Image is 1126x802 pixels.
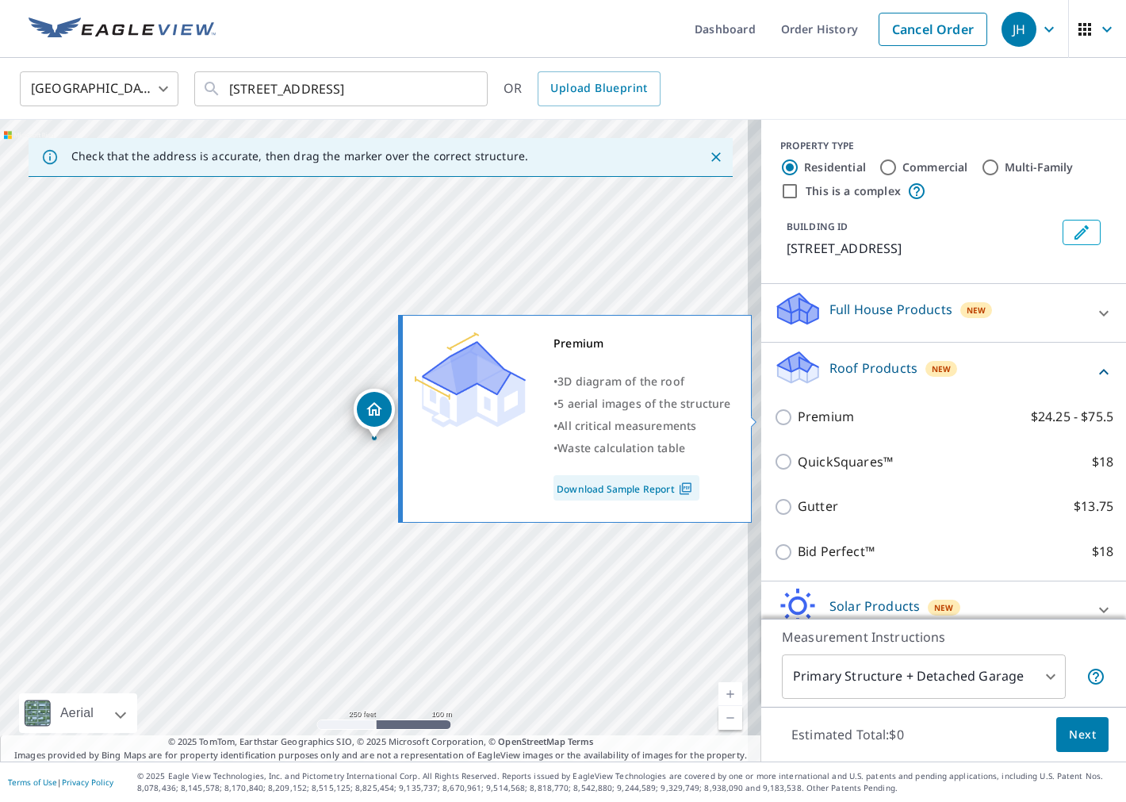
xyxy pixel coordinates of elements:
[1005,159,1074,175] label: Multi-Family
[504,71,661,106] div: OR
[718,682,742,706] a: Current Level 17, Zoom In
[934,601,954,614] span: New
[782,654,1066,699] div: Primary Structure + Detached Garage
[1031,407,1113,427] p: $24.25 - $75.5
[557,396,730,411] span: 5 aerial images of the structure
[415,332,526,428] img: Premium
[29,17,216,41] img: EV Logo
[550,79,647,98] span: Upload Blueprint
[1002,12,1036,47] div: JH
[20,67,178,111] div: [GEOGRAPHIC_DATA]
[798,407,854,427] p: Premium
[779,717,917,752] p: Estimated Total: $0
[19,693,137,733] div: Aerial
[1086,667,1105,686] span: Your report will include the primary structure and a detached garage if one exists.
[675,482,696,496] img: Pdf Icon
[829,300,952,319] p: Full House Products
[780,139,1107,153] div: PROPERTY TYPE
[774,290,1113,336] div: Full House ProductsNew
[1069,725,1096,745] span: Next
[787,239,1056,258] p: [STREET_ADDRESS]
[553,332,731,355] div: Premium
[557,374,684,389] span: 3D diagram of the roof
[774,588,1113,633] div: Solar ProductsNew
[557,440,685,455] span: Waste calculation table
[62,777,113,788] a: Privacy Policy
[798,497,838,516] p: Gutter
[804,159,866,175] label: Residential
[56,693,98,733] div: Aerial
[71,149,528,163] p: Check that the address is accurate, then drag the marker over the correct structure.
[967,304,986,317] span: New
[557,418,696,433] span: All critical measurements
[879,13,987,46] a: Cancel Order
[1074,497,1113,516] p: $13.75
[168,735,594,749] span: © 2025 TomTom, Earthstar Geographics SIO, © 2025 Microsoft Corporation, ©
[1092,542,1113,562] p: $18
[1092,452,1113,472] p: $18
[1056,717,1109,753] button: Next
[798,452,893,472] p: QuickSquares™
[137,770,1118,794] p: © 2025 Eagle View Technologies, Inc. and Pictometry International Corp. All Rights Reserved. Repo...
[806,183,901,199] label: This is a complex
[932,363,952,375] span: New
[498,735,565,747] a: OpenStreetMap
[8,777,57,788] a: Terms of Use
[798,542,875,562] p: Bid Perfect™
[829,597,920,616] p: Solar Products
[553,415,731,437] div: •
[774,349,1113,394] div: Roof ProductsNew
[229,67,455,111] input: Search by address or latitude-longitude
[829,359,917,378] p: Roof Products
[553,437,731,459] div: •
[538,71,660,106] a: Upload Blueprint
[8,777,113,787] p: |
[718,706,742,730] a: Current Level 17, Zoom Out
[782,627,1105,647] p: Measurement Instructions
[354,389,395,438] div: Dropped pin, building 1, Residential property, 7061 68th St N Pinellas Park, FL 33781
[706,147,726,167] button: Close
[787,220,848,233] p: BUILDING ID
[553,393,731,415] div: •
[568,735,594,747] a: Terms
[902,159,968,175] label: Commercial
[553,370,731,393] div: •
[553,475,699,501] a: Download Sample Report
[1063,220,1101,245] button: Edit building 1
